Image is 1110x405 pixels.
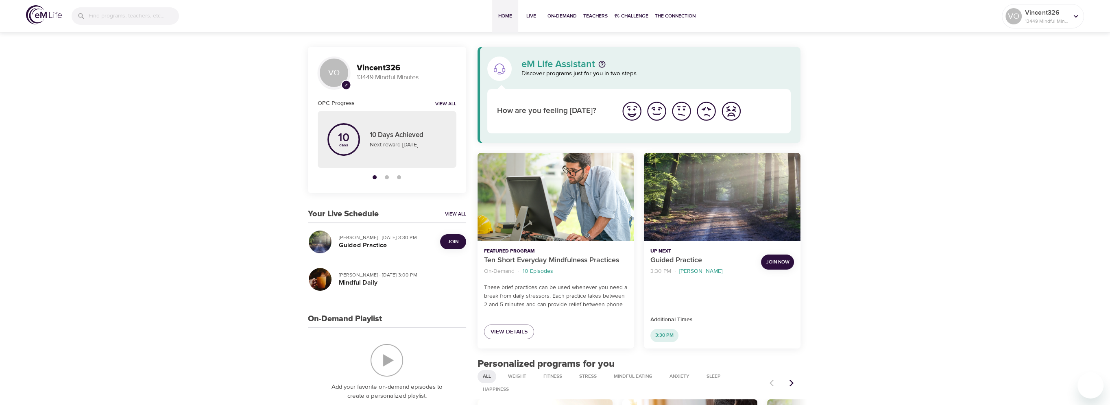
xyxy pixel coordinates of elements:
[440,234,466,249] button: Join
[493,62,506,75] img: eM Life Assistant
[338,132,349,144] p: 10
[621,100,643,122] img: great
[609,373,657,380] span: Mindful Eating
[644,153,800,241] button: Guided Practice
[339,241,434,250] h5: Guided Practice
[484,255,628,266] p: Ten Short Everyday Mindfulness Practices
[547,12,577,20] span: On-Demand
[669,99,694,124] button: I'm feeling ok
[650,316,794,324] p: Additional Times
[371,344,403,377] img: On-Demand Playlist
[694,99,719,124] button: I'm feeling bad
[646,100,668,122] img: good
[478,373,496,380] span: All
[484,324,534,340] a: View Details
[339,279,460,287] h5: Mindful Daily
[695,100,717,122] img: bad
[583,12,608,20] span: Teachers
[484,267,515,276] p: On-Demand
[650,329,678,342] div: 3:30 PM
[521,69,791,78] p: Discover programs just for you in two steps
[538,370,567,383] div: Fitness
[484,248,628,255] p: Featured Program
[608,370,658,383] div: Mindful Eating
[357,63,456,73] h3: Vincent326
[26,5,62,24] img: logo
[665,373,694,380] span: Anxiety
[338,144,349,147] p: days
[650,267,671,276] p: 3:30 PM
[783,374,800,392] button: Next items
[503,373,531,380] span: Weight
[478,383,514,396] div: Happiness
[574,370,602,383] div: Stress
[644,99,669,124] button: I'm feeling good
[574,373,602,380] span: Stress
[1025,17,1068,25] p: 13449 Mindful Minutes
[670,100,693,122] img: ok
[339,234,434,241] p: [PERSON_NAME] · [DATE] 3:30 PM
[478,370,496,383] div: All
[448,237,458,246] span: Join
[478,153,634,241] button: Ten Short Everyday Mindfulness Practices
[650,248,755,255] p: Up Next
[370,141,447,149] p: Next reward [DATE]
[339,271,460,279] p: [PERSON_NAME] · [DATE] 3:00 PM
[619,99,644,124] button: I'm feeling great
[445,211,466,218] a: View All
[495,12,515,20] span: Home
[614,12,648,20] span: 1% Challenge
[484,283,628,309] p: These brief practices can be used whenever you need a break from daily stressors. Each practice t...
[1025,8,1068,17] p: Vincent326
[539,373,567,380] span: Fitness
[766,258,789,266] span: Join Now
[720,100,742,122] img: worst
[370,130,447,141] p: 10 Days Achieved
[702,373,726,380] span: Sleep
[491,327,528,337] span: View Details
[719,99,744,124] button: I'm feeling worst
[664,370,695,383] div: Anxiety
[497,105,610,117] p: How are you feeling [DATE]?
[308,209,379,219] h3: Your Live Schedule
[523,267,553,276] p: 10 Episodes
[308,314,382,324] h3: On-Demand Playlist
[650,266,755,277] nav: breadcrumb
[679,267,722,276] p: [PERSON_NAME]
[650,332,678,339] span: 3:30 PM
[478,358,801,370] h2: Personalized programs for you
[521,59,595,69] p: eM Life Assistant
[674,266,676,277] li: ·
[318,57,350,89] div: VO
[324,383,450,401] p: Add your favorite on-demand episodes to create a personalized playlist.
[503,370,532,383] div: Weight
[701,370,726,383] div: Sleep
[1077,372,1103,398] iframe: Button to launch messaging window
[484,266,628,277] nav: breadcrumb
[518,266,519,277] li: ·
[318,99,355,108] h6: OPC Progress
[357,73,456,82] p: 13449 Mindful Minutes
[761,255,794,270] button: Join Now
[655,12,696,20] span: The Connection
[650,255,755,266] p: Guided Practice
[478,386,514,393] span: Happiness
[435,101,456,108] a: View all notifications
[521,12,541,20] span: Live
[1005,8,1022,24] div: VO
[89,7,179,25] input: Find programs, teachers, etc...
